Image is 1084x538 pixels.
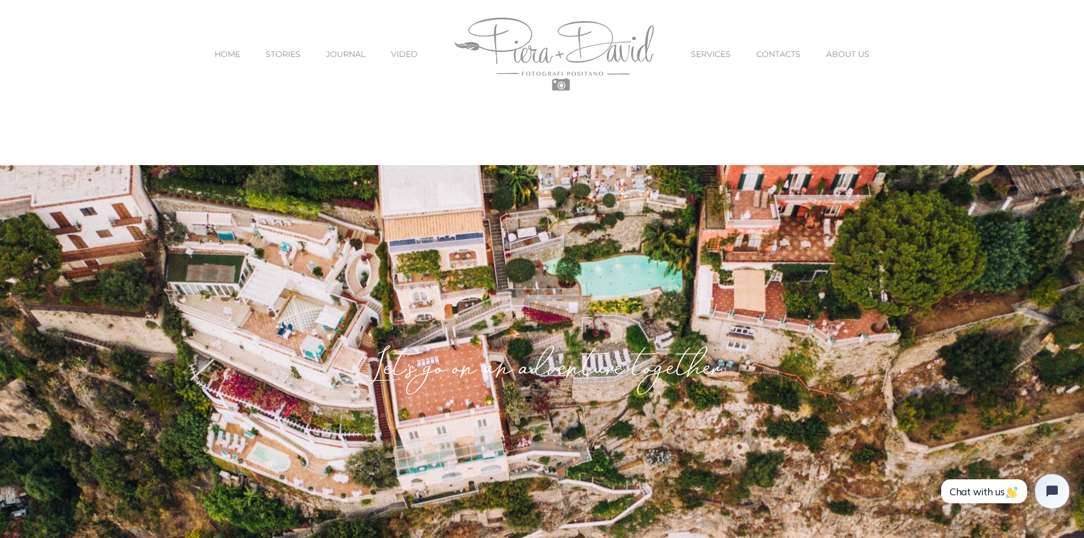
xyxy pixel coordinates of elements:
a: SERVICES [691,30,731,78]
iframe: Tidio Chat [924,458,1084,538]
em: Let's go on an adventure together [366,353,718,390]
a: VIDEO [391,30,418,78]
span: ABOUT US [826,50,869,58]
a: ABOUT US [826,30,869,78]
span: JOURNAL [326,50,365,58]
span: HOME [215,50,240,58]
a: HOME [215,30,240,78]
a: CONTACTS [756,30,801,78]
img: Piera Plus David Photography Positano Logo [455,18,654,91]
span: STORIES [266,50,300,58]
span: VIDEO [391,50,418,58]
span: CONTACTS [756,50,801,58]
a: STORIES [266,30,300,78]
span: SERVICES [691,50,731,58]
a: JOURNAL [326,30,365,78]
